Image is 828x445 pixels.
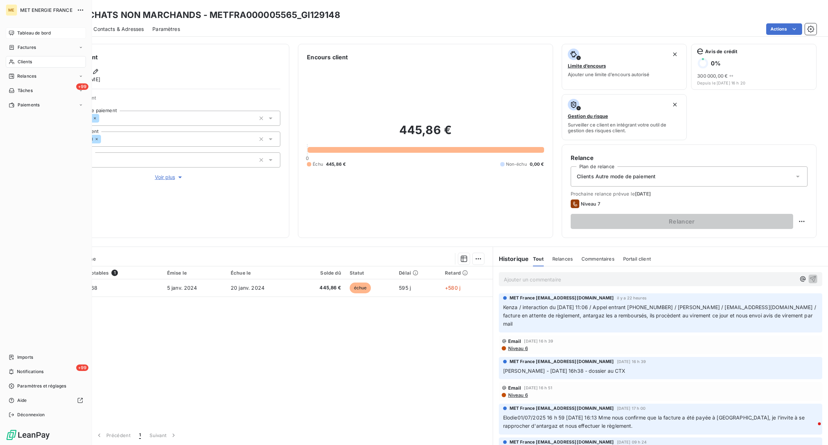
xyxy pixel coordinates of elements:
button: 1 [135,428,145,443]
a: Paiements [6,99,86,111]
span: Kenza / interaction du [DATE] 11:06 / Appel entrant [PHONE_NUMBER] / [PERSON_NAME] / [EMAIL_ADDRE... [503,304,818,327]
span: Propriétés Client [58,95,280,105]
span: Avis de crédit [705,49,737,54]
div: Émise le [167,270,222,276]
span: 1 [111,270,118,276]
a: Aide [6,395,86,406]
span: 20 janv. 2024 [231,285,264,291]
span: Email [508,338,521,344]
span: +99 [76,364,88,371]
iframe: Intercom live chat [804,421,821,438]
a: Factures [6,42,86,53]
span: +580 j [445,285,460,291]
a: Paramètres et réglages [6,380,86,392]
span: Voir plus [155,174,184,181]
span: Elodie01/07/2025 16 h 59 [DATE] 16:13 Mme nous confirme que la facture a été payée à [GEOGRAPHIC_... [503,414,806,429]
div: Délai [399,270,436,276]
span: 0,00 € [530,161,544,168]
a: Imports [6,352,86,363]
span: Échu [313,161,323,168]
h6: Historique [493,254,529,263]
span: [PERSON_NAME] - [DATE] 16h38 - dossier au CTX [503,368,626,374]
h6: Encours client [307,53,348,61]
span: Tâches [18,87,33,94]
button: Limite d’encoursAjouter une limite d’encours autorisé [562,44,687,90]
button: Voir plus [58,173,280,181]
span: [DATE] 09 h 24 [617,440,647,444]
span: MET France [EMAIL_ADDRESS][DOMAIN_NAME] [510,405,614,412]
span: 595 j [399,285,411,291]
div: Solde dû [300,270,341,276]
span: échue [350,283,371,293]
span: Niveau 6 [507,392,528,398]
span: Surveiller ce client en intégrant votre outil de gestion des risques client. [568,122,681,133]
div: Échue le [231,270,292,276]
span: Niveau 7 [581,201,600,207]
h6: 0 % [711,60,721,67]
span: [DATE] 16 h 39 [617,359,646,364]
span: Factures [18,44,36,51]
a: Clients [6,56,86,68]
span: Aide [17,397,27,404]
button: Actions [766,23,802,35]
span: Paramètres et réglages [17,383,66,389]
span: Limite d’encours [568,63,606,69]
span: Clients Autre mode de paiement [577,173,656,180]
span: 0 [306,155,309,161]
div: Pièces comptables [64,270,158,276]
span: MET ENERGIE FRANCE [20,7,73,13]
span: Notifications [17,368,43,375]
img: Logo LeanPay [6,429,50,441]
h6: Informations client [43,53,280,61]
span: [DATE] [635,191,651,197]
div: Statut [350,270,391,276]
a: Relances [6,70,86,82]
input: Ajouter une valeur [101,136,107,142]
a: +99Tâches [6,85,86,96]
span: Ajouter une limite d’encours autorisé [568,72,649,77]
h2: 445,86 € [307,123,544,144]
span: Gestion du risque [568,113,608,119]
button: Relancer [571,214,793,229]
button: Précédent [91,428,135,443]
span: +99 [76,83,88,90]
span: Portail client [623,256,651,262]
button: Suivant [145,428,181,443]
span: Contacts & Adresses [93,26,144,33]
span: MET France [EMAIL_ADDRESS][DOMAIN_NAME] [510,295,614,301]
a: Tableau de bord [6,27,86,39]
span: Déconnexion [17,412,45,418]
span: MET France [EMAIL_ADDRESS][DOMAIN_NAME] [510,358,614,365]
span: Relances [552,256,573,262]
span: Prochaine relance prévue le [571,191,808,197]
span: Clients [18,59,32,65]
span: Paramètres [152,26,180,33]
span: Non-échu [506,161,527,168]
span: [DATE] 16 h 51 [524,386,552,390]
span: Paiements [18,102,40,108]
span: Imports [17,354,33,361]
span: [DATE] 17 h 00 [617,406,646,410]
span: 5 janv. 2024 [167,285,197,291]
span: 445,86 € [326,161,346,168]
span: 1 [139,432,141,439]
span: Relances [17,73,36,79]
span: Tout [533,256,544,262]
span: Niveau 6 [507,345,528,351]
span: 445,86 € [300,284,341,292]
input: Ajouter une valeur [99,115,105,121]
span: Email [508,385,521,391]
span: il y a 22 heures [617,296,647,300]
div: ME [6,4,17,16]
div: Retard [445,270,488,276]
span: 300 000,00 € [697,73,728,79]
span: Tableau de bord [17,30,51,36]
span: Commentaires [581,256,615,262]
span: [DATE] 16 h 39 [524,339,553,343]
button: Gestion du risqueSurveiller ce client en intégrant votre outil de gestion des risques client. [562,94,687,140]
span: Depuis le [DATE] 16 h 20 [697,81,810,85]
h3: ITM ACHATS NON MARCHANDS - METFRA000005565_GI129148 [63,9,340,22]
h6: Relance [571,153,808,162]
